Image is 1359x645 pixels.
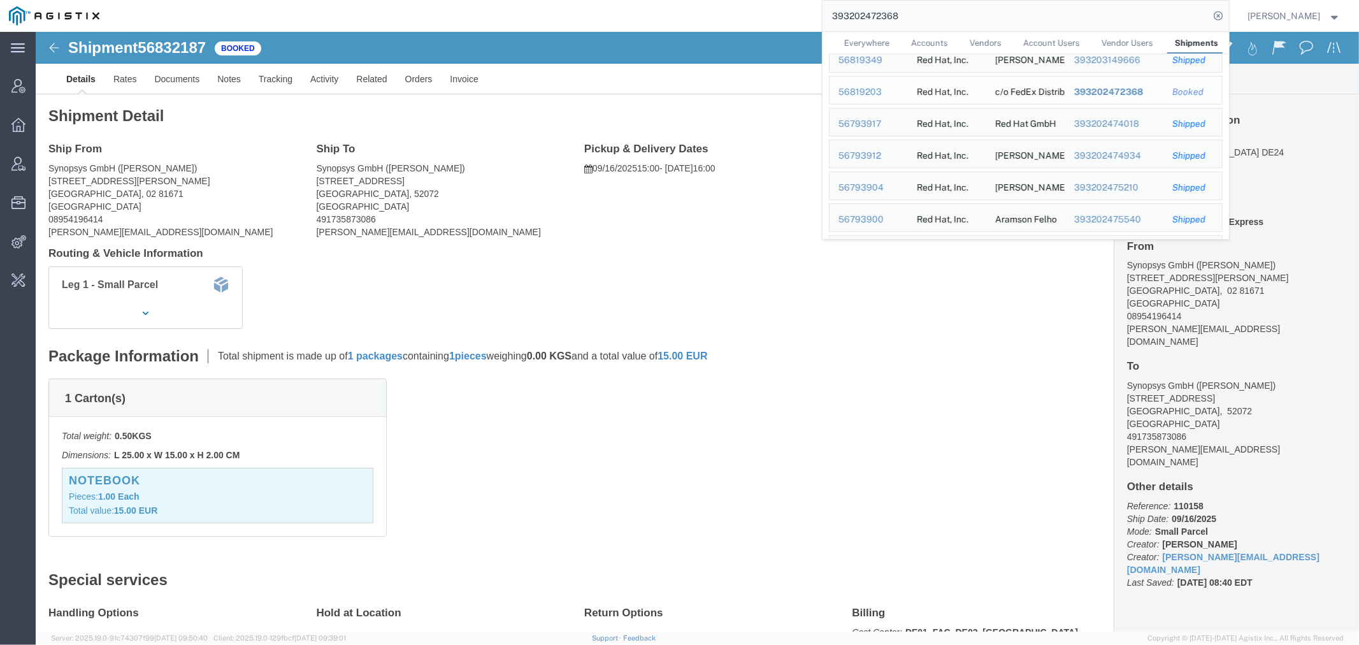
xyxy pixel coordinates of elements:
[995,140,1056,168] div: Mehmet Altintas
[1172,85,1213,99] div: Booked
[154,634,208,642] span: [DATE] 09:50:40
[1102,38,1153,48] span: Vendor Users
[1172,213,1213,226] div: Shipped
[916,108,968,136] div: Red Hat, Inc.
[1074,213,1154,226] div: 393202475540
[1074,87,1142,97] span: 393202472368
[1175,38,1218,48] span: Shipments
[1172,149,1213,163] div: Shipped
[823,1,1210,31] input: Search for shipment number, reference number
[1074,181,1154,194] div: 393202475210
[1172,181,1213,194] div: Shipped
[294,634,346,642] span: [DATE] 09:39:01
[995,204,1056,231] div: Aramson Felho
[838,85,899,99] div: 56819203
[838,149,899,163] div: 56793912
[916,172,968,199] div: Red Hat, Inc.
[1248,9,1321,23] span: Carrie Virgilio
[838,213,899,226] div: 56793900
[213,634,346,642] span: Client: 2025.19.0-129fbcf
[36,32,1359,632] iframe: FS Legacy Container
[9,6,99,25] img: logo
[995,172,1056,199] div: Konstantina Gkikopouli
[995,236,1056,263] div: Red Hat France SARL
[1248,8,1342,24] button: [PERSON_NAME]
[970,38,1002,48] span: Vendors
[995,45,1056,72] div: Josh Gwosdz
[1172,117,1213,131] div: Shipped
[838,117,899,131] div: 56793917
[1074,85,1154,99] div: 393202472368
[1147,633,1344,644] span: Copyright © [DATE]-[DATE] Agistix Inc., All Rights Reserved
[995,108,1056,136] div: Red Hat GmbH
[838,181,899,194] div: 56793904
[844,38,889,48] span: Everywhere
[829,54,1229,239] table: Search Results
[1074,54,1154,67] div: 393203149666
[1023,38,1080,48] span: Account Users
[916,76,968,104] div: Red Hat, Inc.
[1074,117,1154,131] div: 393202474018
[916,236,968,263] div: Red Hat, Inc.
[51,634,208,642] span: Server: 2025.19.0-91c74307f99
[916,140,968,168] div: Red Hat, Inc.
[995,76,1056,104] div: c/o FedEx Distribution Facility
[916,45,968,72] div: Red Hat, Inc.
[911,38,948,48] span: Accounts
[1074,149,1154,163] div: 393202474934
[1172,54,1213,67] div: Shipped
[623,634,656,642] a: Feedback
[838,54,899,67] div: 56819349
[916,204,968,231] div: Red Hat, Inc.
[592,634,624,642] a: Support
